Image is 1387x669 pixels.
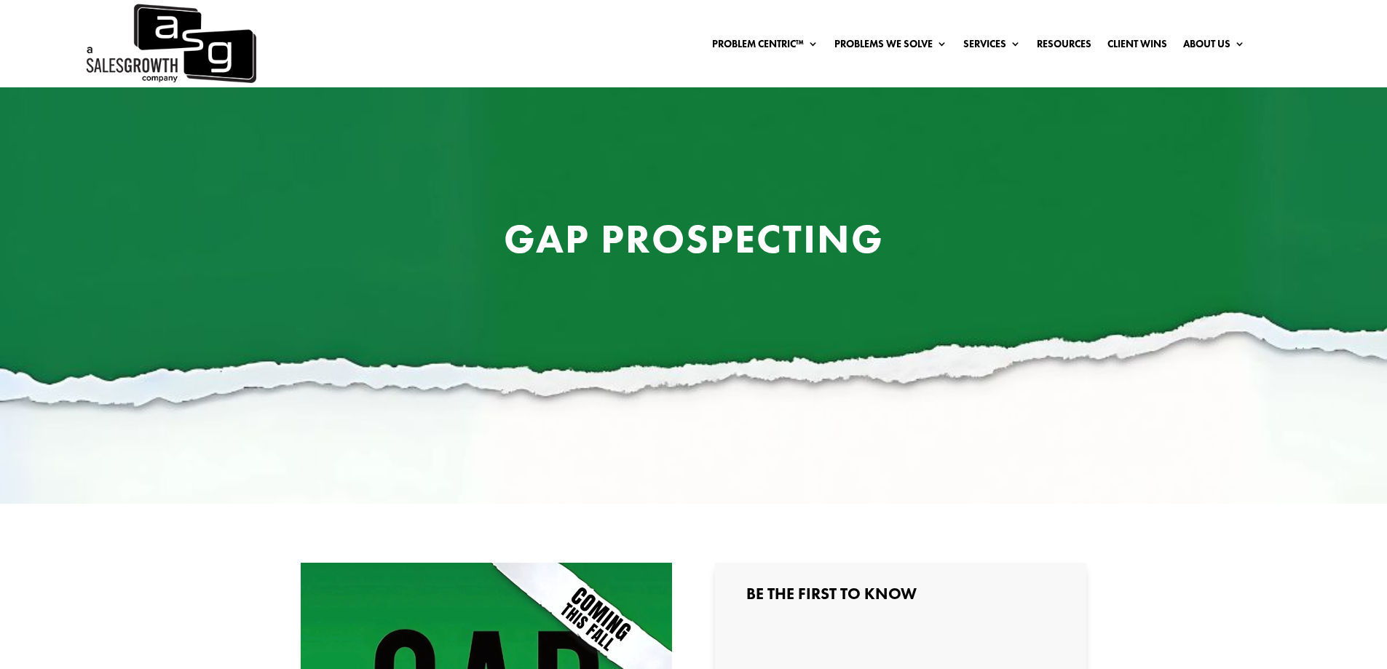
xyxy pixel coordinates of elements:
a: About Us [1183,39,1245,55]
a: Resources [1037,39,1091,55]
a: Services [963,39,1021,55]
h3: Be the First to Know [746,586,1055,609]
a: Problems We Solve [834,39,947,55]
h1: Gap Prospecting [417,218,971,266]
a: Problem Centric™ [712,39,818,55]
a: Client Wins [1107,39,1167,55]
